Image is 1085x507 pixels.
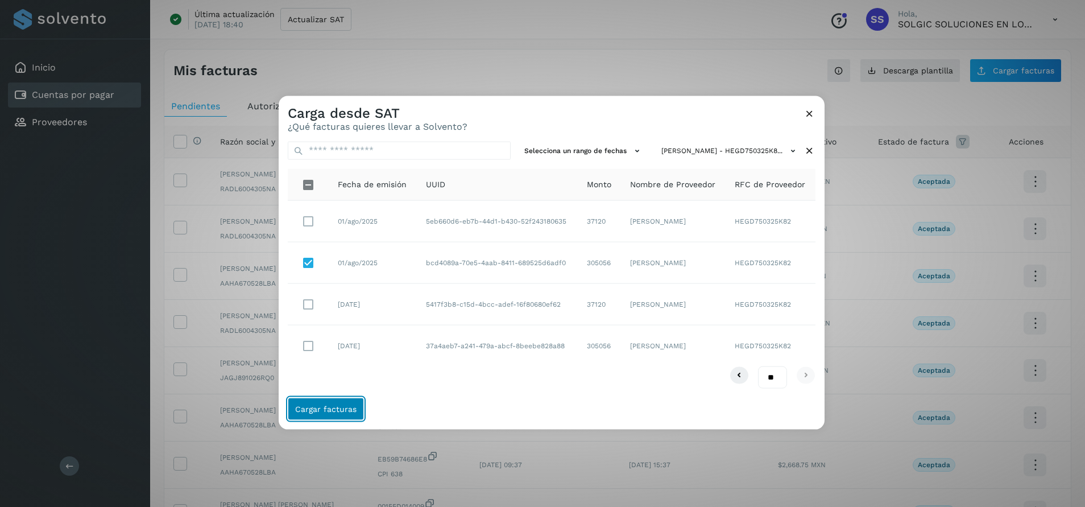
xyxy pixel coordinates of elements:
[621,201,726,242] td: [PERSON_NAME]
[417,325,578,366] td: 37a4aeb7-a241-479a-abcf-8beebe828a88
[295,405,357,413] span: Cargar facturas
[329,242,417,284] td: 01/ago/2025
[621,242,726,284] td: [PERSON_NAME]
[735,179,805,191] span: RFC de Proveedor
[630,179,715,191] span: Nombre de Proveedor
[726,284,815,325] td: HEGD750325K82
[621,325,726,366] td: [PERSON_NAME]
[329,201,417,242] td: 01/ago/2025
[329,325,417,366] td: [DATE]
[578,284,621,325] td: 37120
[338,179,407,191] span: Fecha de emisión
[288,398,364,421] button: Cargar facturas
[726,201,815,242] td: HEGD750325K82
[329,284,417,325] td: [DATE]
[621,284,726,325] td: [PERSON_NAME]
[726,242,815,284] td: HEGD750325K82
[657,141,804,160] button: [PERSON_NAME] - HEGD750325K8...
[520,141,648,160] button: Selecciona un rango de fechas
[578,201,621,242] td: 37120
[578,325,621,366] td: 305056
[288,105,467,121] h3: Carga desde SAT
[417,284,578,325] td: 5417f3b8-c15d-4bcc-adef-16f80680ef62
[417,242,578,284] td: bcd4089a-70e5-4aab-8411-689525d6adf0
[587,179,611,191] span: Monto
[578,242,621,284] td: 305056
[417,201,578,242] td: 5eb660d6-eb7b-44d1-b430-52f243180635
[288,121,467,132] p: ¿Qué facturas quieres llevar a Solvento?
[726,325,815,366] td: HEGD750325K82
[426,179,445,191] span: UUID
